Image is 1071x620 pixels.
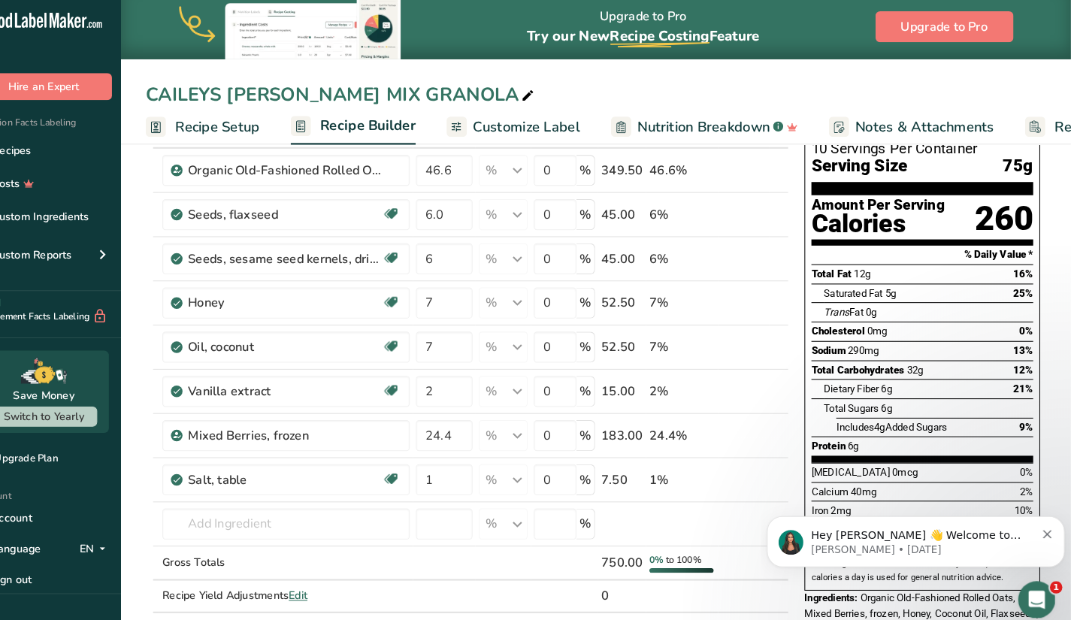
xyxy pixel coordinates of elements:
[770,474,1071,579] iframe: Intercom notifications message
[1005,157,1034,176] span: 75g
[819,212,948,234] div: Calories
[315,110,436,147] a: Recipe Builder
[313,576,331,590] span: Edit
[215,333,403,351] div: Oil, coconut
[9,245,102,261] div: Custom Reports
[819,321,871,332] span: Cholesterol
[855,340,885,351] span: 290mg
[110,528,141,546] div: EN
[887,377,897,388] span: 6g
[978,198,1034,237] div: 260
[882,17,1015,47] button: Upgrade to Pro
[616,333,656,351] div: 52.50
[544,1,770,63] div: Upgrade to Pro
[36,403,114,417] span: Switch to Yearly
[819,432,852,443] span: Protein
[897,458,922,469] span: 0mcg
[662,204,726,222] div: 6%
[625,32,721,50] span: Recipe Costing
[819,198,948,212] div: Amount Per Serving
[819,458,895,469] span: [MEDICAL_DATA]
[215,204,403,222] div: Seeds, flaxseed
[831,302,856,313] i: Trans
[616,290,656,308] div: 52.50
[837,112,997,146] a: Notes & Attachments
[1015,340,1034,351] span: 13%
[831,377,885,388] span: Dietary Fiber
[1051,569,1063,581] span: 1
[215,461,403,479] div: Salt, table
[891,284,901,295] span: 5g
[215,290,403,308] div: Honey
[174,83,554,110] div: CAILEYS [PERSON_NAME] MIX GRANOLA
[831,395,885,407] span: Total Sugars
[861,265,876,277] span: 12g
[662,542,676,554] span: 0%
[9,525,73,551] a: Language
[831,284,888,295] span: Saturated Fat
[616,162,656,180] div: 349.50
[662,376,726,394] div: 2%
[190,575,430,591] div: Recipe Yield Adjustments
[1020,569,1056,605] iframe: Intercom live chat
[855,432,865,443] span: 6g
[1021,414,1034,425] span: 9%
[190,543,430,558] div: Gross Totals
[616,419,656,437] div: 183.00
[9,234,32,243] div: NEW
[862,119,997,139] span: Notes & Attachments
[662,247,726,265] div: 6%
[819,157,912,176] span: Serving Size
[1021,458,1034,469] span: 0%
[625,112,806,146] a: Nutrition Breakdown
[1021,321,1034,332] span: 0%
[215,247,403,265] div: Seeds, sesame seed kernels, dried (decorticated)
[662,333,726,351] div: 7%
[190,498,430,528] input: Add Ingredient
[880,414,891,425] span: 4g
[1015,377,1034,388] span: 21%
[544,32,770,50] span: Try our New Feature
[819,358,909,370] span: Total Carbohydrates
[662,419,726,437] div: 24.4%
[1015,265,1034,277] span: 16%
[215,419,403,437] div: Mixed Berries, frozen
[912,358,927,370] span: 32g
[662,290,726,308] div: 7%
[662,461,726,479] div: 1%
[492,119,595,139] span: Customize Label
[9,443,89,458] div: Upgrade Plan
[819,142,1034,157] div: 10 Servings Per Container
[831,302,870,313] span: Fat
[616,247,656,265] div: 45.00
[9,77,141,103] button: Hire an Expert
[843,414,951,425] span: Includes Added Sugars
[1015,358,1034,370] span: 12%
[203,119,285,139] span: Recipe Setup
[616,542,656,560] div: 750.00
[10,295,33,304] div: BETA
[873,321,893,332] span: 0mg
[1015,284,1034,295] span: 25%
[9,606,62,617] a: Hire an Expert .
[616,574,656,592] div: 0
[23,400,127,419] button: Switch to Yearly
[651,119,779,139] span: Nutrition Breakdown
[215,376,403,394] div: Vanilla extract
[343,117,436,138] span: Recipe Builder
[906,23,991,41] span: Upgrade to Pro
[83,606,120,617] a: About Us .
[616,204,656,222] div: 45.00
[819,265,858,277] span: Total Fat
[65,606,83,617] a: FAQ .
[466,112,595,146] a: Customize Label
[174,112,285,146] a: Recipe Setup
[819,340,852,351] span: Sodium
[812,579,1039,620] span: Organic Old-Fashioned Rolled Oats, Mixed Berries, frozen, Honey, Coconut Oil, Flaxseeds, Sesame S...
[215,162,403,180] div: Organic Old-Fashioned Rolled Oats
[872,302,882,313] span: 0g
